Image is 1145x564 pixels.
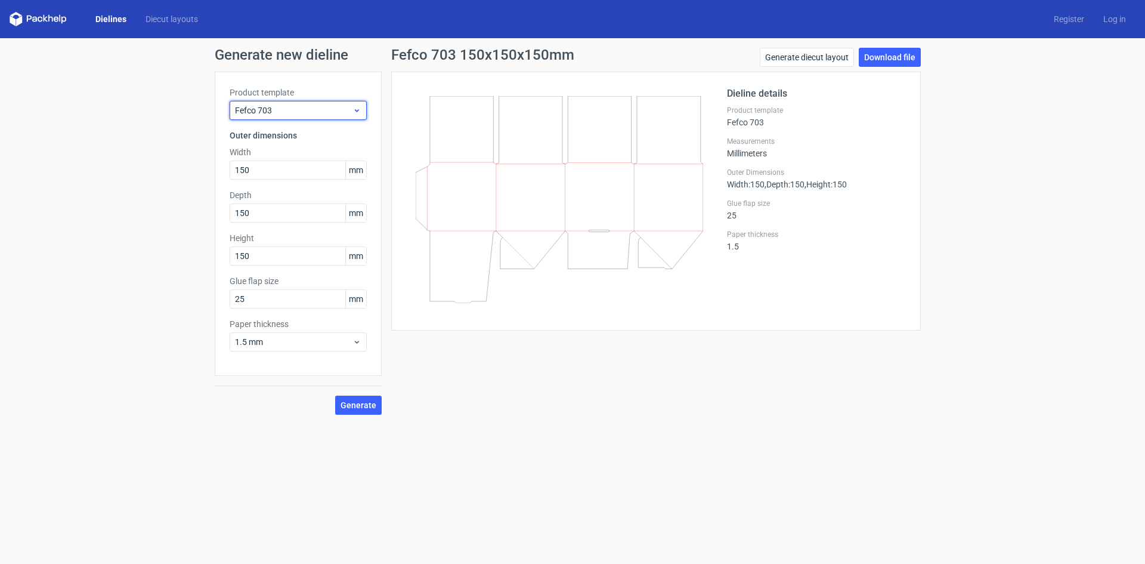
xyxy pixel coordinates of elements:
button: Generate [335,396,382,415]
h3: Outer dimensions [230,130,367,141]
span: , Depth : 150 [765,180,804,189]
a: Log in [1094,13,1135,25]
div: 1.5 [727,230,906,251]
label: Product template [230,87,367,98]
label: Outer Dimensions [727,168,906,177]
a: Diecut layouts [136,13,208,25]
span: mm [345,247,366,265]
label: Glue flap size [727,199,906,208]
span: mm [345,161,366,179]
span: mm [345,204,366,222]
div: Fefco 703 [727,106,906,127]
label: Glue flap size [230,275,367,287]
h2: Dieline details [727,87,906,101]
label: Depth [230,189,367,201]
label: Width [230,146,367,158]
span: Width : 150 [727,180,765,189]
a: Register [1044,13,1094,25]
span: 1.5 mm [235,336,352,348]
a: Download file [859,48,921,67]
div: Millimeters [727,137,906,158]
label: Measurements [727,137,906,146]
span: , Height : 150 [804,180,847,189]
span: Fefco 703 [235,104,352,116]
label: Paper thickness [230,318,367,330]
label: Height [230,232,367,244]
h1: Fefco 703 150x150x150mm [391,48,574,62]
label: Product template [727,106,906,115]
a: Generate diecut layout [760,48,854,67]
span: mm [345,290,366,308]
a: Dielines [86,13,136,25]
span: Generate [341,401,376,409]
label: Paper thickness [727,230,906,239]
h1: Generate new dieline [215,48,930,62]
div: 25 [727,199,906,220]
